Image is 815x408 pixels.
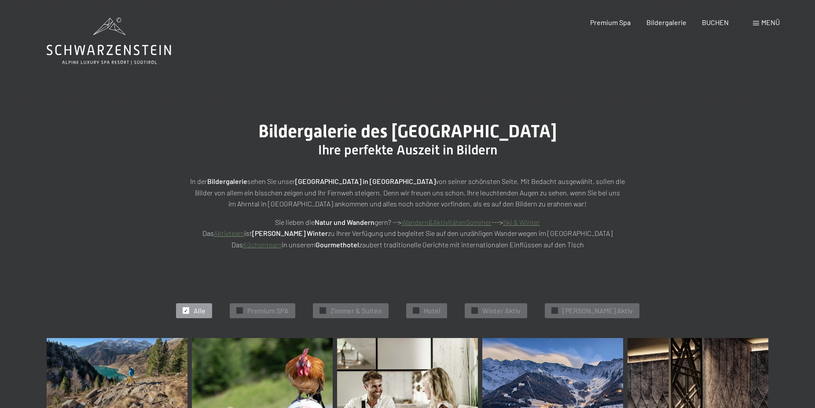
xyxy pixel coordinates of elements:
[562,306,633,316] span: [PERSON_NAME] Aktiv
[702,18,729,26] a: BUCHEN
[424,306,441,316] span: Hotel
[315,218,374,226] strong: Natur und Wandern
[258,121,557,142] span: Bildergalerie des [GEOGRAPHIC_DATA]
[184,308,187,314] span: ✓
[316,240,359,249] strong: Gourmethotel
[238,308,241,314] span: ✓
[214,229,244,237] a: Aktivteam
[207,177,247,185] strong: Bildergalerie
[330,306,382,316] span: Zimmer & Suiten
[414,308,418,314] span: ✓
[590,18,631,26] a: Premium Spa
[761,18,780,26] span: Menü
[187,176,628,210] p: In der sehen Sie unser von seiner schönsten Seite. Mit Bedacht ausgewählt, sollen die Bilder von ...
[187,217,628,250] p: Sie lieben die gern? --> ---> Das ist zu Ihrer Verfügung und begleitet Sie auf den unzähligen Wan...
[503,218,540,226] a: Ski & Winter
[321,308,324,314] span: ✓
[247,306,289,316] span: Premium SPA
[401,218,492,226] a: Wandern&AktivitätenSommer
[243,240,282,249] a: Küchenteam
[646,18,687,26] a: Bildergalerie
[194,306,206,316] span: Alle
[482,306,521,316] span: Winter Aktiv
[553,308,556,314] span: ✓
[252,229,328,237] strong: [PERSON_NAME] Winter
[318,142,497,158] span: Ihre perfekte Auszeit in Bildern
[295,177,436,185] strong: [GEOGRAPHIC_DATA] in [GEOGRAPHIC_DATA]
[473,308,476,314] span: ✓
